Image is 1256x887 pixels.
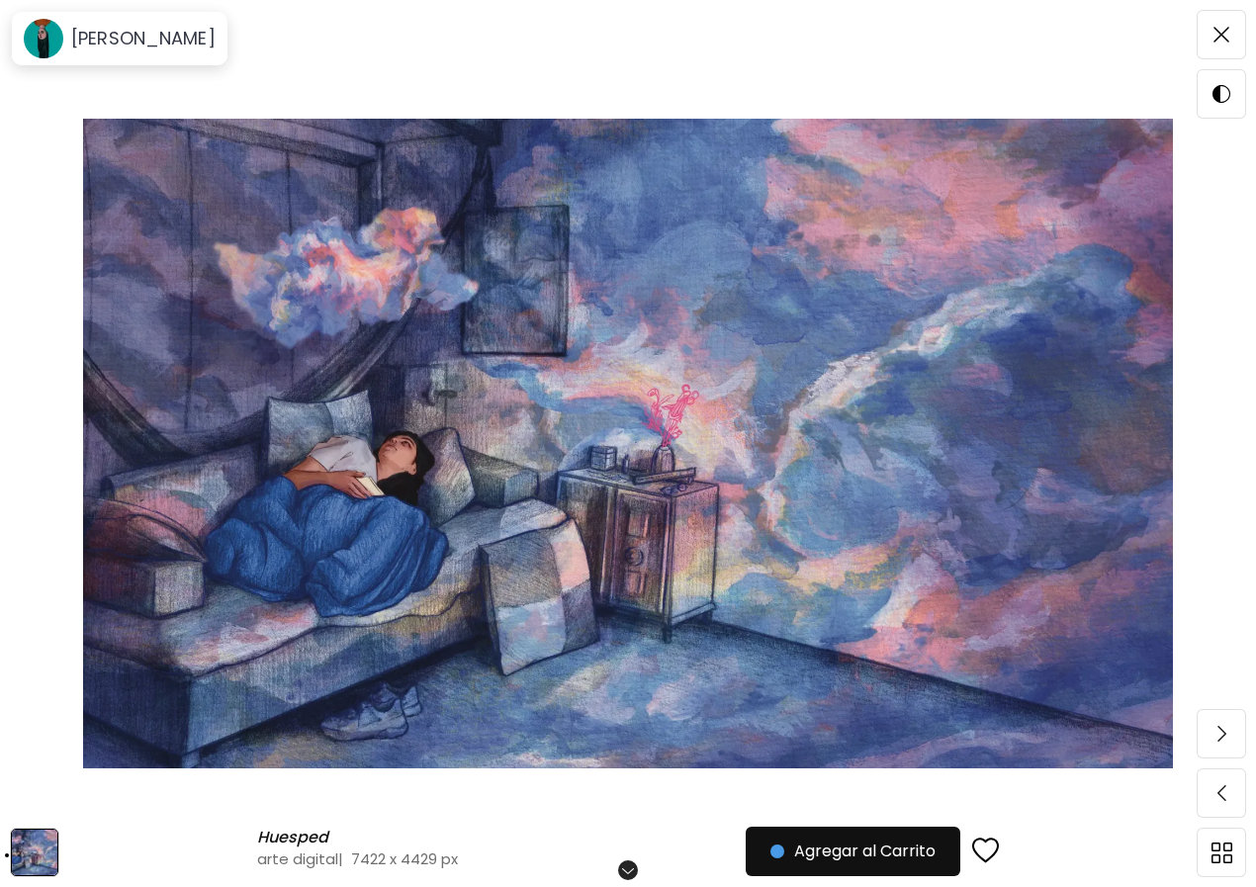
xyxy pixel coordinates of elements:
span: Agregar al Carrito [770,840,936,863]
button: Agregar al Carrito [746,827,960,876]
h6: [PERSON_NAME] [71,27,216,50]
h4: arte digital | 7422 x 4429 px [257,848,810,869]
button: favorites [960,825,1012,878]
h6: Huesped [257,828,333,847]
